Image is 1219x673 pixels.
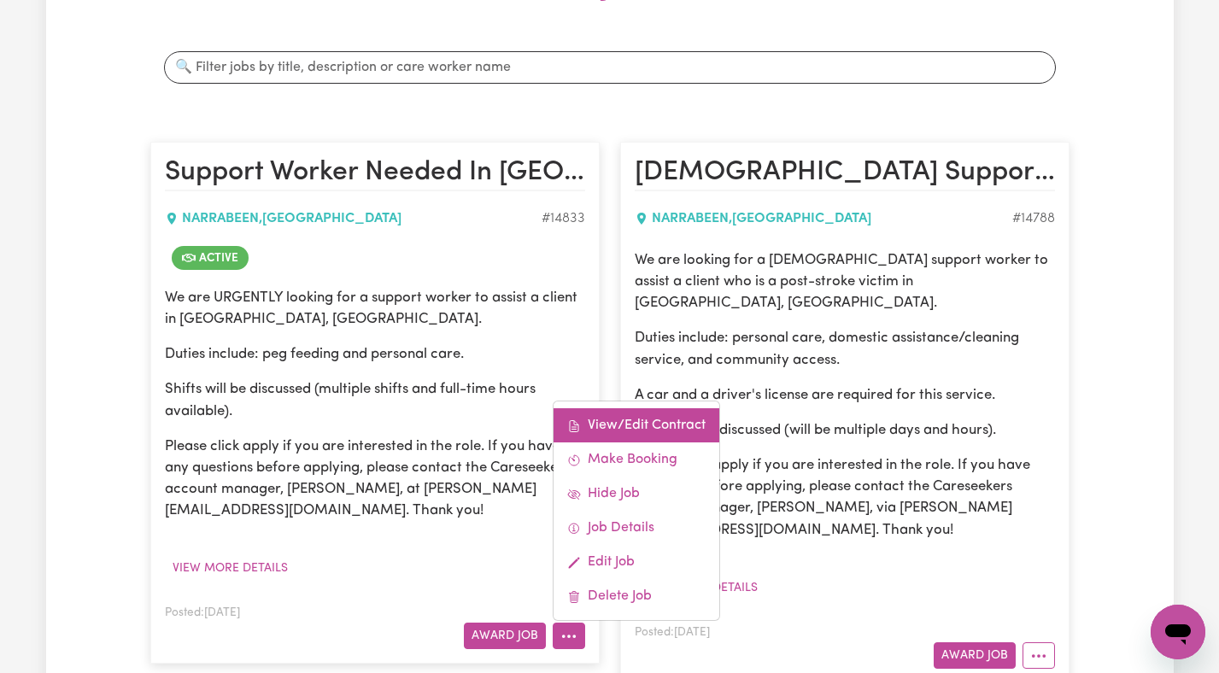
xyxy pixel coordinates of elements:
[1012,208,1055,229] div: Job ID #14788
[635,249,1055,314] p: We are looking for a [DEMOGRAPHIC_DATA] support worker to assist a client who is a post-stroke vi...
[635,384,1055,406] p: A car and a driver's license are required for this service.
[165,607,240,618] span: Posted: [DATE]
[635,327,1055,370] p: Duties include: personal care, domestic assistance/cleaning service, and community access.
[165,343,585,365] p: Duties include: peg feeding and personal care.
[635,627,710,638] span: Posted: [DATE]
[165,555,296,582] button: View more details
[553,401,720,621] div: More options
[1151,605,1205,659] iframe: Button to launch messaging window
[554,477,719,511] a: Hide Job
[165,378,585,421] p: Shifts will be discussed (multiple shifts and full-time hours available).
[553,623,585,649] button: More options
[464,623,546,649] button: Award Job
[165,287,585,330] p: We are URGENTLY looking for a support worker to assist a client in [GEOGRAPHIC_DATA], [GEOGRAPHIC...
[165,156,585,190] h2: Support Worker Needed In Narrabeen, NSW
[554,408,719,442] a: View/Edit Contract
[165,208,542,229] div: NARRABEEN , [GEOGRAPHIC_DATA]
[554,511,719,545] a: Job Details
[172,246,249,270] span: Job is active
[542,208,585,229] div: Job ID #14833
[635,208,1012,229] div: NARRABEEN , [GEOGRAPHIC_DATA]
[635,419,1055,441] p: Shifts will be discussed (will be multiple days and hours).
[554,579,719,613] a: Delete Job
[934,642,1016,669] button: Award Job
[164,51,1056,84] input: 🔍 Filter jobs by title, description or care worker name
[635,156,1055,190] h2: Female Support Worker Needed In Narrabeen NSW
[635,454,1055,541] p: Please click apply if you are interested in the role. If you have questions before applying, plea...
[554,442,719,477] a: Make Booking
[1023,642,1055,669] button: More options
[554,545,719,579] a: Edit Job
[165,436,585,522] p: Please click apply if you are interested in the role. If you have any questions before applying, ...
